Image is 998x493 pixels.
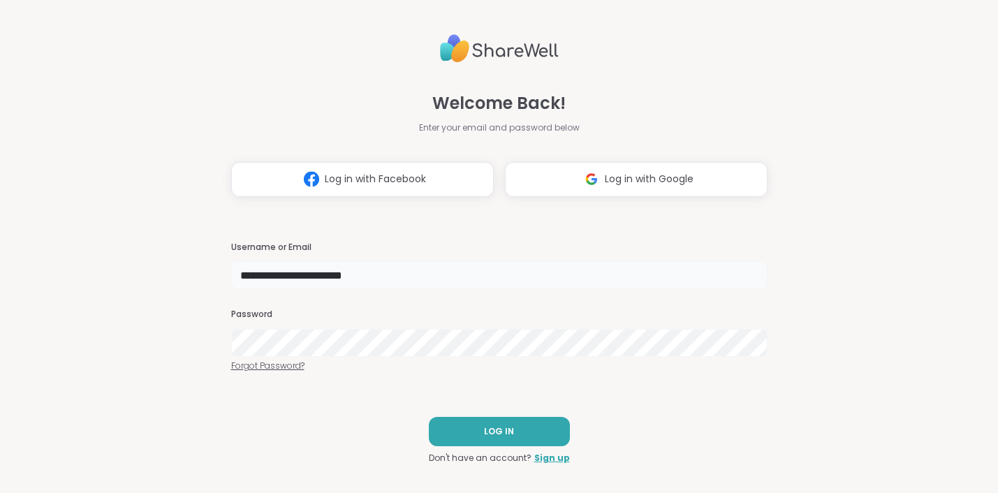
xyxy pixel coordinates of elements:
button: LOG IN [429,417,570,446]
span: LOG IN [484,425,514,438]
img: ShareWell Logo [440,29,559,68]
img: ShareWell Logomark [298,166,325,192]
a: Sign up [534,452,570,464]
button: Log in with Facebook [231,162,494,197]
h3: Username or Email [231,242,768,253]
span: Log in with Facebook [325,172,426,186]
span: Welcome Back! [432,91,566,116]
img: ShareWell Logomark [578,166,605,192]
h3: Password [231,309,768,321]
span: Log in with Google [605,172,694,186]
a: Forgot Password? [231,360,768,372]
span: Enter your email and password below [419,122,580,134]
button: Log in with Google [505,162,768,197]
span: Don't have an account? [429,452,531,464]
